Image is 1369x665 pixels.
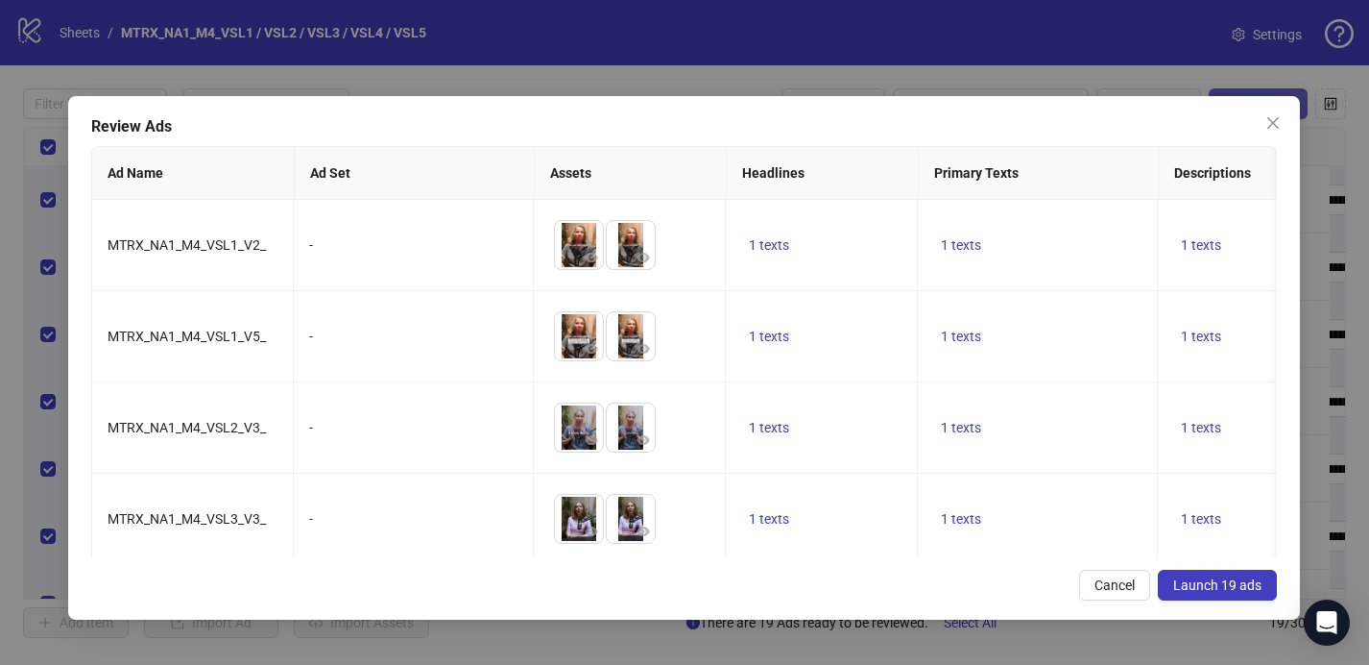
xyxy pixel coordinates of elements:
span: Cancel [1095,578,1136,593]
span: 1 texts [941,511,981,527]
th: Primary Texts [919,147,1159,200]
button: Preview [632,337,655,360]
span: 1 texts [1181,329,1221,344]
div: - [309,326,517,347]
button: 1 texts [741,234,797,257]
button: 1 texts [741,325,797,348]
span: MTRX_NA1_M4_VSL1_V5_ [108,329,266,344]
button: Preview [632,246,655,269]
button: Launch 19 ads [1159,570,1278,601]
div: - [309,508,517,530]
span: close [1266,115,1282,131]
button: 1 texts [741,507,797,530]
span: 1 texts [749,420,789,435]
span: eye [585,433,598,447]
img: Asset 2 [607,404,655,452]
button: 1 texts [933,507,989,530]
img: Asset 1 [555,495,603,543]
button: 1 texts [933,325,989,348]
button: 1 texts [741,416,797,439]
span: eye [636,433,650,447]
th: Ad Name [92,147,295,200]
button: Preview [580,520,603,543]
span: MTRX_NA1_M4_VSL1_V2_ [108,237,266,253]
th: Ad Set [295,147,535,200]
div: - [309,417,517,438]
span: 1 texts [941,329,981,344]
button: Cancel [1080,570,1151,601]
th: Assets [535,147,727,200]
button: 1 texts [1173,416,1229,439]
span: eye [585,525,598,538]
button: Preview [632,429,655,452]
img: Asset 1 [555,221,603,269]
img: Asset 1 [555,312,603,360]
span: 1 texts [749,237,789,253]
button: Preview [580,337,603,360]
button: 1 texts [933,234,989,257]
span: 1 texts [1181,420,1221,435]
span: 1 texts [941,420,981,435]
span: MTRX_NA1_M4_VSL3_V3_ [108,511,266,527]
span: 1 texts [1181,237,1221,253]
span: eye [585,251,598,264]
span: Launch 19 ads [1174,578,1262,593]
button: 1 texts [1173,234,1229,257]
img: Asset 2 [607,495,655,543]
span: 1 texts [749,511,789,527]
span: eye [636,251,650,264]
button: Preview [632,520,655,543]
div: Open Intercom Messenger [1304,600,1350,646]
div: - [309,234,517,256]
img: Asset 1 [555,404,603,452]
span: MTRX_NA1_M4_VSL2_V3_ [108,420,266,435]
button: Close [1259,108,1289,138]
button: Preview [580,429,603,452]
span: eye [585,342,598,356]
img: Asset 2 [607,221,655,269]
div: Review Ads [91,115,1277,138]
span: 1 texts [941,237,981,253]
button: Preview [580,246,603,269]
th: Headlines [727,147,919,200]
span: eye [636,525,650,538]
img: Asset 2 [607,312,655,360]
span: eye [636,342,650,356]
button: 1 texts [1173,325,1229,348]
span: 1 texts [1181,511,1221,527]
button: 1 texts [1173,507,1229,530]
span: 1 texts [749,329,789,344]
button: 1 texts [933,416,989,439]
